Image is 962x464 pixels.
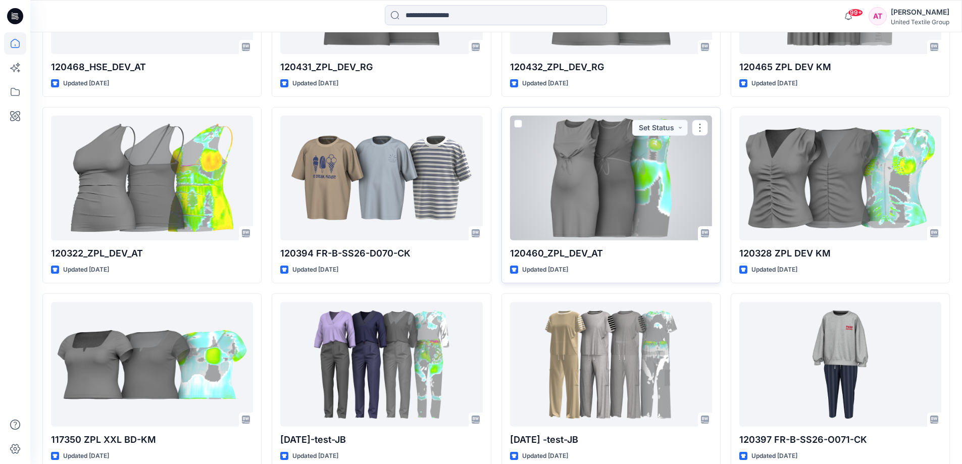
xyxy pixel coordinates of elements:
[891,18,949,26] div: United Textile Group
[51,246,253,261] p: 120322_ZPL_DEV_AT
[51,433,253,447] p: 117350 ZPL XXL BD-KM
[891,6,949,18] div: [PERSON_NAME]
[510,116,712,240] a: 120460_ZPL_DEV_AT
[510,60,712,74] p: 120432_ZPL_DEV_RG
[751,451,797,461] p: Updated [DATE]
[739,302,941,427] a: 120397 FR-B-SS26-O071-CK
[292,78,338,89] p: Updated [DATE]
[63,78,109,89] p: Updated [DATE]
[522,265,568,275] p: Updated [DATE]
[510,302,712,427] a: 2025.09.19 -test-JB
[869,7,887,25] div: AT
[63,451,109,461] p: Updated [DATE]
[51,60,253,74] p: 120468_HSE_DEV_AT
[522,78,568,89] p: Updated [DATE]
[510,246,712,261] p: 120460_ZPL_DEV_AT
[51,116,253,240] a: 120322_ZPL_DEV_AT
[280,246,482,261] p: 120394 FR-B-SS26-D070-CK
[280,302,482,427] a: 2025.09.18-test-JB
[739,246,941,261] p: 120328 ZPL DEV KM
[280,433,482,447] p: [DATE]-test-JB
[510,433,712,447] p: [DATE] -test-JB
[280,116,482,240] a: 120394 FR-B-SS26-D070-CK
[63,265,109,275] p: Updated [DATE]
[739,60,941,74] p: 120465 ZPL DEV KM
[751,265,797,275] p: Updated [DATE]
[522,451,568,461] p: Updated [DATE]
[751,78,797,89] p: Updated [DATE]
[292,265,338,275] p: Updated [DATE]
[51,302,253,427] a: 117350 ZPL XXL BD-KM
[292,451,338,461] p: Updated [DATE]
[848,9,863,17] span: 99+
[739,116,941,240] a: 120328 ZPL DEV KM
[280,60,482,74] p: 120431_ZPL_DEV_RG
[739,433,941,447] p: 120397 FR-B-SS26-O071-CK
